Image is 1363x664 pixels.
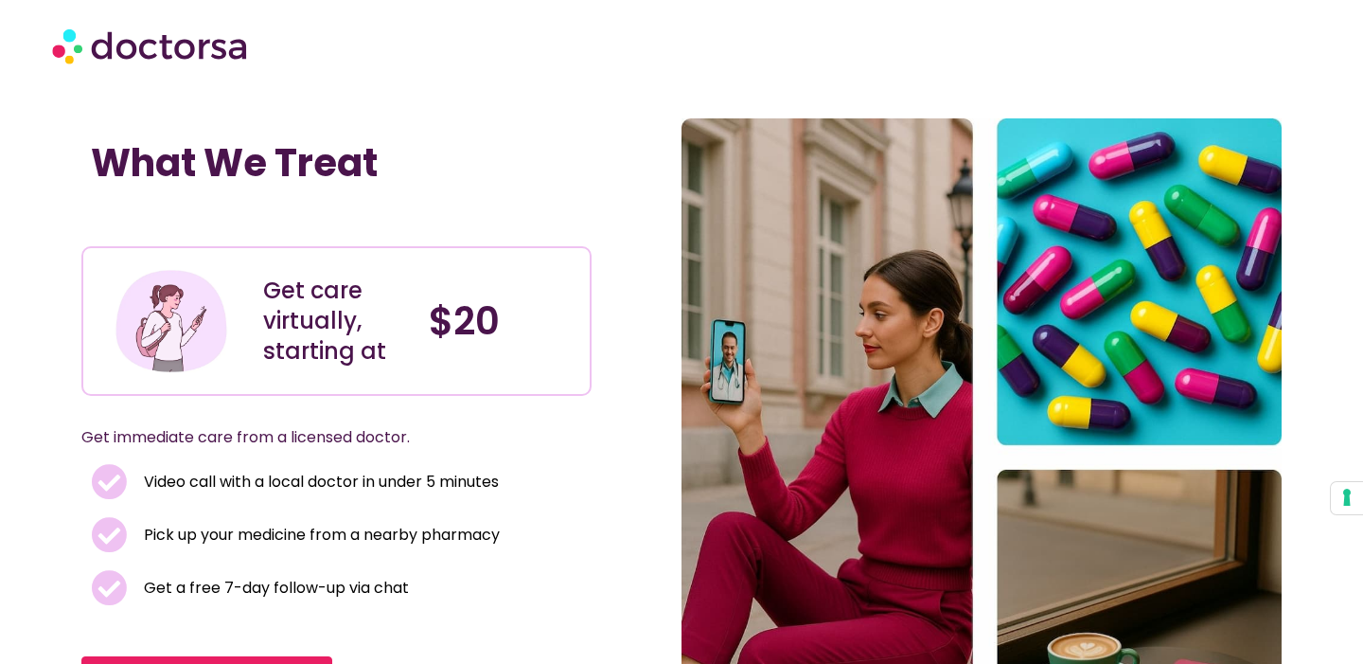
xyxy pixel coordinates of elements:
[263,276,410,367] div: Get care virtually, starting at
[91,140,582,186] h1: What We Treat
[139,469,499,495] span: Video call with a local doctor in under 5 minutes
[91,205,375,227] iframe: Customer reviews powered by Trustpilot
[81,424,546,451] p: Get immediate care from a licensed doctor.
[113,262,230,380] img: Illustration depicting a young woman in a casual outfit, engaged with her smartphone. She has a p...
[139,522,500,548] span: Pick up your medicine from a nearby pharmacy
[1331,482,1363,514] button: Your consent preferences for tracking technologies
[139,575,409,601] span: Get a free 7-day follow-up via chat
[429,298,575,344] h4: $20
